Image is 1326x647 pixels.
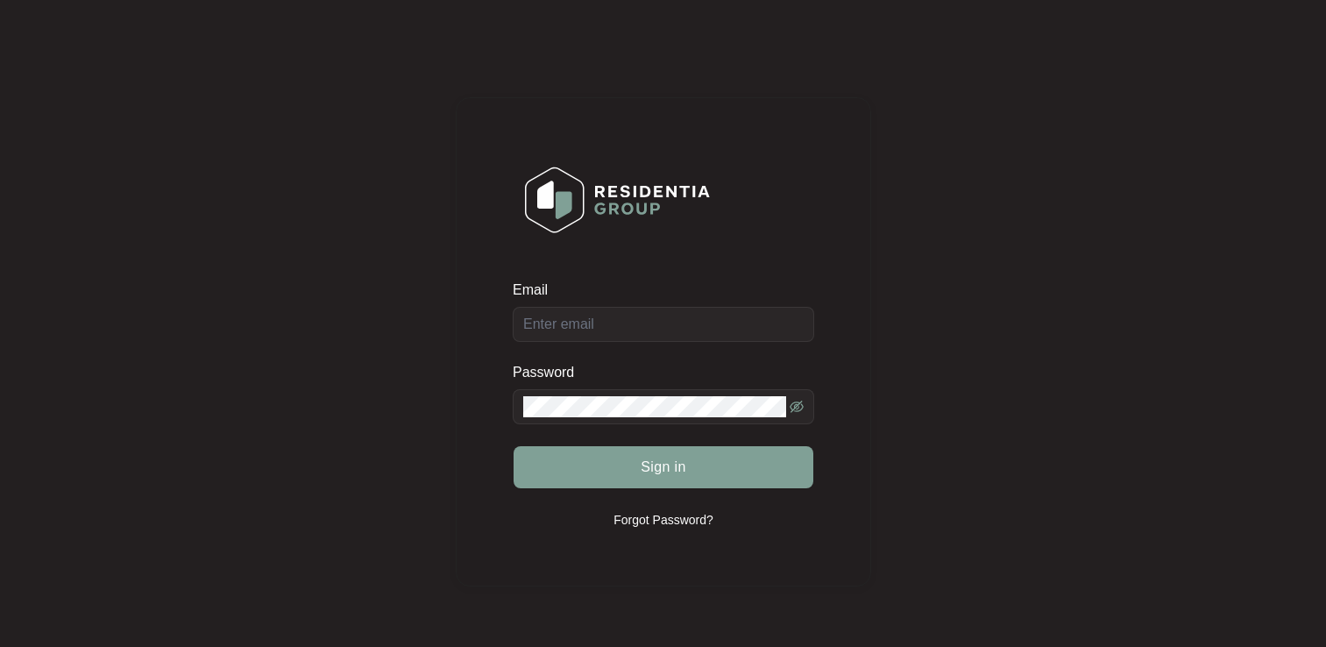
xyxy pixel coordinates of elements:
[613,511,713,529] p: Forgot Password?
[514,155,721,245] img: Login Logo
[790,400,804,414] span: eye-invisible
[513,307,814,342] input: Email
[513,281,560,299] label: Email
[514,446,813,488] button: Sign in
[513,364,587,381] label: Password
[523,396,786,417] input: Password
[641,457,686,478] span: Sign in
